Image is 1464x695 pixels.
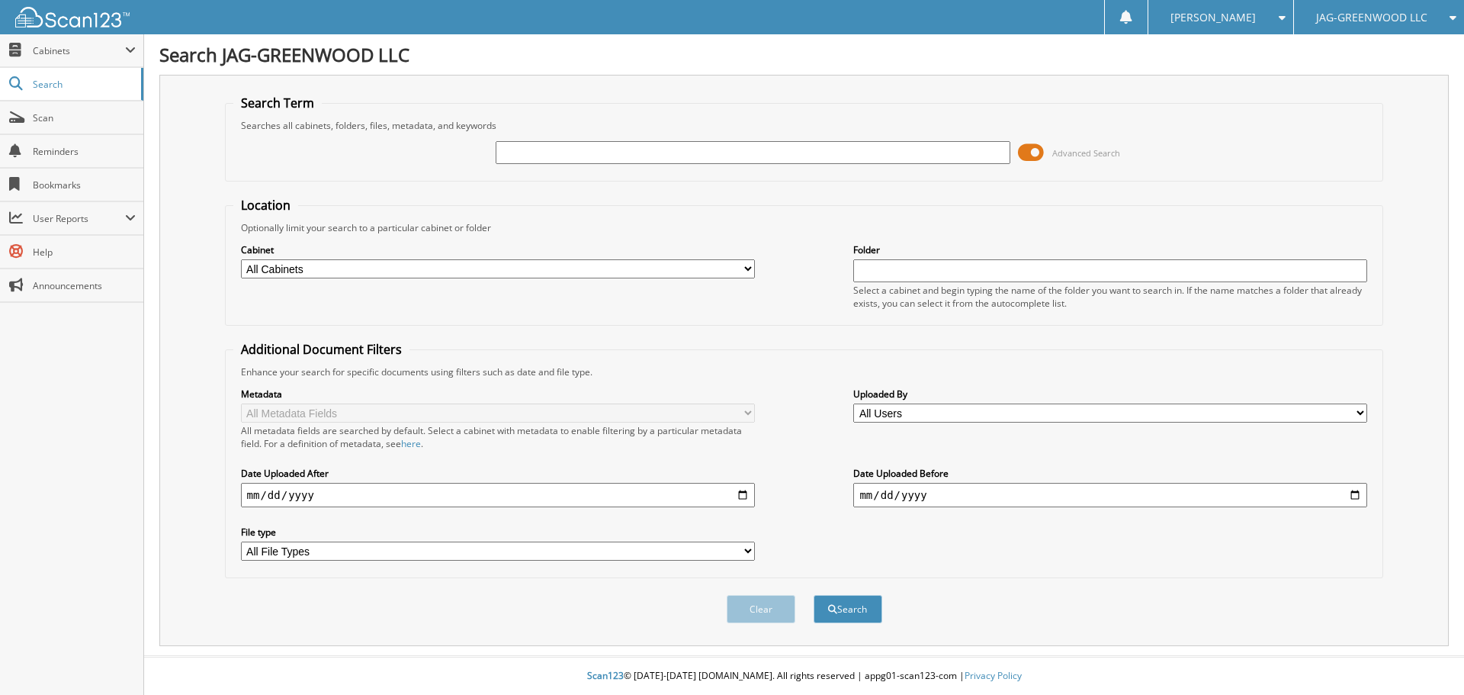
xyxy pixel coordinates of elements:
input: end [853,483,1367,507]
label: Date Uploaded After [241,467,755,480]
button: Clear [727,595,795,623]
span: Reminders [33,145,136,158]
span: Cabinets [33,44,125,57]
label: File type [241,526,755,539]
label: Folder [853,243,1367,256]
a: here [401,437,421,450]
span: Scan [33,111,136,124]
span: Bookmarks [33,179,136,191]
span: User Reports [33,212,125,225]
label: Uploaded By [853,388,1367,401]
div: © [DATE]-[DATE] [DOMAIN_NAME]. All rights reserved | appg01-scan123-com | [144,658,1464,695]
label: Metadata [241,388,755,401]
span: [PERSON_NAME] [1170,13,1256,22]
span: Scan123 [587,669,624,682]
button: Search [814,595,882,623]
legend: Search Term [233,95,322,111]
a: Privacy Policy [965,669,1022,682]
label: Date Uploaded Before [853,467,1367,480]
img: scan123-logo-white.svg [15,7,130,27]
span: Search [33,78,133,91]
div: Select a cabinet and begin typing the name of the folder you want to search in. If the name match... [853,284,1367,310]
div: Enhance your search for specific documents using filters such as date and file type. [233,365,1376,378]
div: Optionally limit your search to a particular cabinet or folder [233,221,1376,234]
span: Announcements [33,279,136,292]
div: All metadata fields are searched by default. Select a cabinet with metadata to enable filtering b... [241,424,755,450]
span: Help [33,246,136,259]
label: Cabinet [241,243,755,256]
h1: Search JAG-GREENWOOD LLC [159,42,1449,67]
legend: Additional Document Filters [233,341,409,358]
input: start [241,483,755,507]
legend: Location [233,197,298,214]
div: Searches all cabinets, folders, files, metadata, and keywords [233,119,1376,132]
span: Advanced Search [1052,147,1120,159]
span: JAG-GREENWOOD LLC [1316,13,1427,22]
